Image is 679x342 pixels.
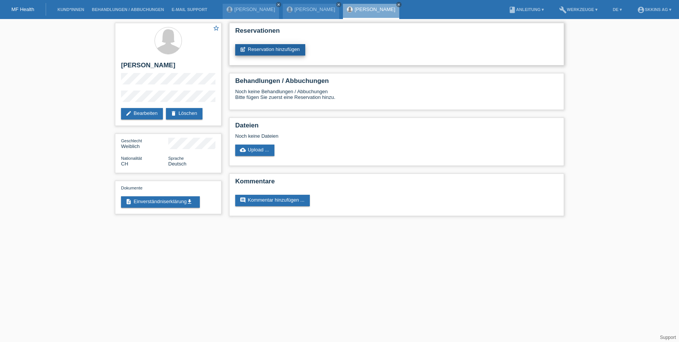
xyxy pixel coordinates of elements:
i: delete [171,110,177,116]
div: Noch keine Behandlungen / Abbuchungen Bitte fügen Sie zuerst eine Reservation hinzu. [235,89,558,106]
i: edit [126,110,132,116]
i: cloud_upload [240,147,246,153]
i: account_circle [637,6,645,14]
a: post_addReservation hinzufügen [235,44,305,56]
span: Geschlecht [121,138,142,143]
a: [PERSON_NAME] [355,6,395,12]
a: bookAnleitung ▾ [505,7,548,12]
a: Behandlungen / Abbuchungen [88,7,168,12]
h2: Dateien [235,122,558,133]
i: close [277,3,281,6]
a: buildWerkzeuge ▾ [555,7,601,12]
a: account_circleSKKINS AG ▾ [633,7,675,12]
h2: [PERSON_NAME] [121,62,215,73]
a: star_border [213,25,220,33]
a: E-Mail Support [168,7,211,12]
a: descriptionEinverständniserklärungget_app [121,196,200,208]
i: description [126,199,132,205]
a: MF Health [11,6,34,12]
div: Weiblich [121,138,168,149]
span: Nationalität [121,156,142,161]
a: DE ▾ [609,7,626,12]
a: [PERSON_NAME] [295,6,335,12]
a: close [276,2,281,7]
span: Deutsch [168,161,186,167]
h2: Reservationen [235,27,558,38]
a: Support [660,335,676,340]
h2: Kommentare [235,178,558,189]
a: close [336,2,341,7]
div: Noch keine Dateien [235,133,468,139]
i: post_add [240,46,246,52]
i: comment [240,197,246,203]
span: Sprache [168,156,184,161]
a: Kund*innen [54,7,88,12]
i: star_border [213,25,220,32]
i: build [559,6,567,14]
a: editBearbeiten [121,108,163,119]
a: [PERSON_NAME] [234,6,275,12]
i: book [508,6,516,14]
i: close [397,3,401,6]
a: commentKommentar hinzufügen ... [235,195,310,206]
span: Dokumente [121,186,142,190]
h2: Behandlungen / Abbuchungen [235,77,558,89]
i: close [337,3,341,6]
span: Schweiz [121,161,128,167]
i: get_app [186,199,193,205]
a: deleteLöschen [166,108,202,119]
a: cloud_uploadUpload ... [235,145,274,156]
a: close [396,2,402,7]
